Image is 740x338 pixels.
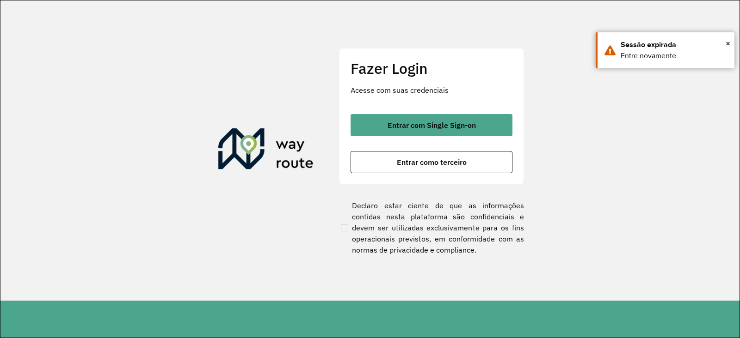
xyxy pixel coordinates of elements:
[621,50,728,61] div: Entre novamente
[726,36,730,50] button: Close
[339,200,524,255] label: Declaro estar ciente de que as informações contidas nesta plataforma são confidenciais e devem se...
[351,84,512,96] p: Acesse com suas credenciais
[397,158,467,166] span: Entrar como terceiro
[351,60,512,77] h2: Fazer Login
[388,121,476,129] span: Entrar com Single Sign-on
[726,36,730,50] span: ×
[351,114,512,136] button: button
[218,128,314,173] img: Roteirizador AmbevTech
[351,151,512,173] button: button
[621,39,728,50] div: Sessão expirada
